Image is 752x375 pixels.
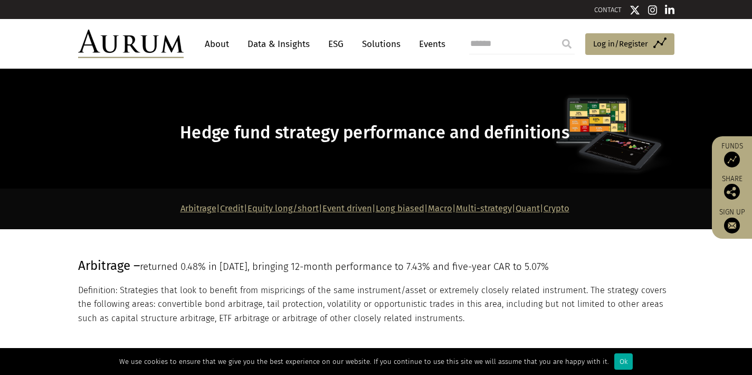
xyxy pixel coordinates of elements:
span: Arbitrage – [78,258,140,273]
a: Credit [220,203,244,213]
a: Equity long/short [248,203,319,213]
a: CONTACT [594,6,622,14]
a: Quant [516,203,540,213]
a: Log in/Register [585,33,674,55]
a: Data & Insights [242,34,315,54]
img: Access Funds [724,152,740,167]
img: Linkedin icon [665,5,674,15]
div: Share [717,175,747,200]
img: Twitter icon [630,5,640,15]
a: Event driven [322,203,372,213]
a: Funds [717,142,747,167]
a: Crypto [544,203,569,213]
img: Sign up to our newsletter [724,218,740,233]
a: Multi-strategy [456,203,512,213]
img: Aurum [78,30,184,58]
a: Arbitrage [180,203,216,213]
a: ESG [323,34,349,54]
div: Ok [614,353,633,370]
input: Submit [556,33,577,54]
a: Sign up [717,208,747,233]
a: Solutions [357,34,406,54]
img: Share this post [724,184,740,200]
img: Instagram icon [648,5,658,15]
span: Hedge fund strategy performance and definitions [180,123,569,143]
a: About [199,34,234,54]
span: returned 0.48% in [DATE], bringing 12-month performance to 7.43% and five-year CAR to 5.07% [140,261,549,273]
a: Events [414,34,445,54]
span: Log in/Register [593,37,648,50]
p: Definition: Strategies that look to benefit from mispricings of the same instrument/asset or extr... [78,284,672,325]
strong: | | | | | | | | [180,203,569,213]
a: Macro [428,203,452,213]
a: Long biased [376,203,424,213]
